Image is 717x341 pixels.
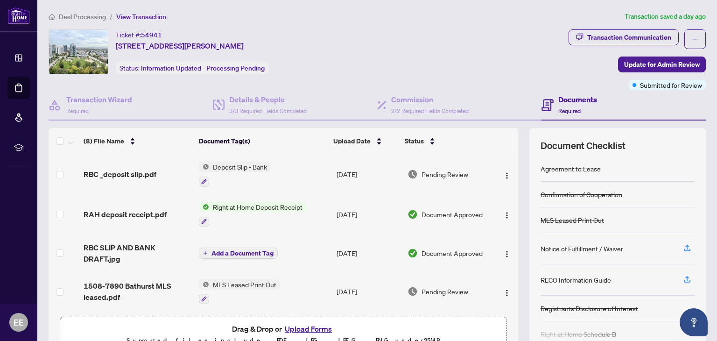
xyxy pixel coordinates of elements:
div: Transaction Communication [587,30,671,45]
span: RBC SLIP AND BANK DRAFT.jpg [84,242,191,264]
span: Deal Processing [59,13,106,21]
div: Notice of Fulfillment / Waiver [541,243,623,254]
th: Document Tag(s) [195,128,330,154]
td: [DATE] [333,234,404,272]
button: Status IconRight at Home Deposit Receipt [199,202,306,227]
span: 2/2 Required Fields Completed [391,107,469,114]
button: Transaction Communication [569,29,679,45]
span: Information Updated - Processing Pending [141,64,265,72]
h4: Documents [558,94,597,105]
span: EE [14,316,24,329]
img: Status Icon [199,279,209,290]
div: Ticket #: [116,29,162,40]
th: Status [401,128,490,154]
span: Update for Admin Review [624,57,700,72]
span: 54941 [141,31,162,39]
div: RECO Information Guide [541,275,611,285]
span: Document Approved [422,209,483,220]
span: Add a Document Tag [211,250,274,256]
div: Confirmation of Cooperation [541,189,622,199]
th: Upload Date [330,128,401,154]
span: ellipsis [692,36,698,43]
td: [DATE] [333,154,404,194]
span: Status [405,136,424,146]
button: Upload Forms [282,323,335,335]
div: Status: [116,62,268,74]
img: Logo [503,212,511,219]
img: Document Status [408,209,418,220]
span: Pending Review [422,169,468,179]
span: Upload Date [333,136,371,146]
td: [DATE] [333,194,404,234]
div: Right at Home Schedule B [541,329,616,339]
td: [DATE] [333,272,404,312]
button: Logo [499,246,514,261]
button: Open asap [680,308,708,336]
img: Logo [503,172,511,179]
span: 1508-7890 Bathurst MLS leased.pdf [84,280,191,303]
button: Status IconMLS Leased Print Out [199,279,280,305]
img: IMG-N12402297_1.jpg [49,30,108,74]
h4: Commission [391,94,469,105]
th: (8) File Name [80,128,195,154]
span: RBC _deposit slip.pdf [84,169,156,180]
img: Status Icon [199,162,209,172]
article: Transaction saved a day ago [625,11,706,22]
span: 3/3 Required Fields Completed [229,107,307,114]
span: MLS Leased Print Out [209,279,280,290]
img: Document Status [408,286,418,297]
span: Pending Review [422,286,468,297]
span: plus [203,251,208,256]
div: Agreement to Lease [541,163,601,174]
span: Document Checklist [541,139,626,152]
button: Logo [499,207,514,222]
button: Status IconDeposit Slip - Bank [199,162,271,187]
span: Required [66,107,89,114]
button: Logo [499,167,514,182]
li: / [110,11,112,22]
span: Required [558,107,581,114]
img: Status Icon [199,202,209,212]
img: Document Status [408,169,418,179]
button: Add a Document Tag [199,248,278,259]
span: View Transaction [116,13,166,21]
span: Document Approved [422,248,483,258]
button: Logo [499,284,514,299]
img: Logo [503,250,511,258]
span: (8) File Name [84,136,124,146]
button: Update for Admin Review [618,57,706,72]
img: Logo [503,289,511,297]
h4: Details & People [229,94,307,105]
span: home [49,14,55,20]
span: Submitted for Review [640,80,702,90]
img: logo [7,7,30,24]
span: Deposit Slip - Bank [209,162,271,172]
span: Right at Home Deposit Receipt [209,202,306,212]
span: RAH deposit receipt.pdf [84,209,167,220]
span: [STREET_ADDRESS][PERSON_NAME] [116,40,244,51]
div: Registrants Disclosure of Interest [541,303,638,313]
img: Document Status [408,248,418,258]
div: MLS Leased Print Out [541,215,604,225]
span: Drag & Drop or [232,323,335,335]
h4: Transaction Wizard [66,94,132,105]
